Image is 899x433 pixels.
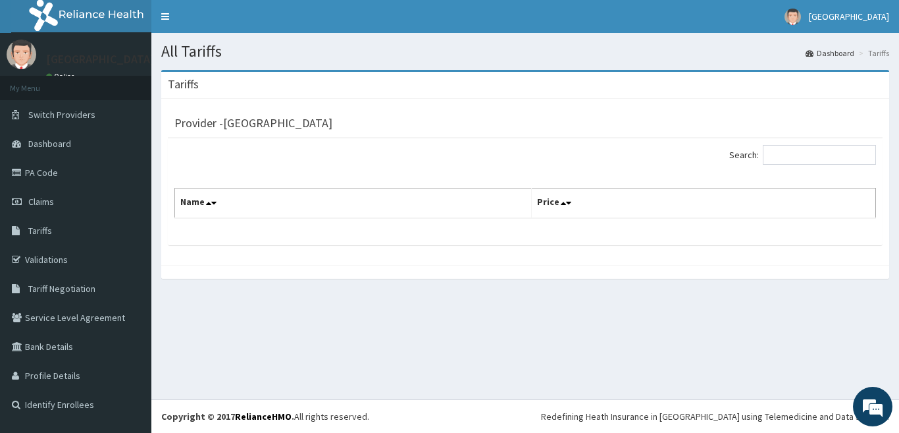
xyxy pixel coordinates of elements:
span: Claims [28,196,54,208]
p: [GEOGRAPHIC_DATA] [46,53,155,65]
img: User Image [784,9,801,25]
footer: All rights reserved. [151,399,899,433]
label: Search: [729,145,876,165]
th: Price [532,188,876,219]
h3: Tariffs [168,78,199,90]
input: Search: [763,145,876,165]
span: Switch Providers [28,109,95,121]
span: Tariffs [28,225,52,237]
strong: Copyright © 2017 . [161,411,294,422]
h3: Provider - [GEOGRAPHIC_DATA] [174,117,332,129]
a: Online [46,72,78,81]
li: Tariffs [856,47,889,59]
a: RelianceHMO [235,411,292,422]
th: Name [175,188,532,219]
span: Tariff Negotiation [28,283,95,295]
span: [GEOGRAPHIC_DATA] [809,11,889,22]
img: User Image [7,40,36,69]
a: Dashboard [806,47,854,59]
span: Dashboard [28,138,71,150]
h1: All Tariffs [161,43,889,60]
div: Redefining Heath Insurance in [GEOGRAPHIC_DATA] using Telemedicine and Data Science! [541,410,889,423]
